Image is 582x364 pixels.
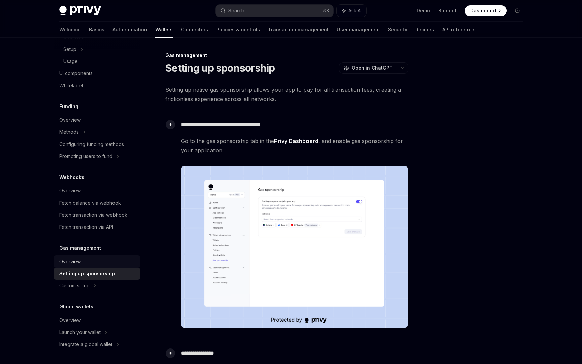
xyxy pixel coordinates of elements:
a: Connectors [181,22,208,38]
a: Overview [54,255,140,268]
div: Overview [59,116,81,124]
span: Open in ChatGPT [352,65,393,71]
a: Fetch balance via webhook [54,197,140,209]
div: Fetch transaction via API [59,223,113,231]
div: Setup [63,45,76,53]
a: Whitelabel [54,80,140,92]
h5: Funding [59,102,78,111]
div: Custom setup [59,282,90,290]
a: Recipes [415,22,434,38]
button: Open in ChatGPT [339,62,397,74]
button: Toggle dark mode [512,5,523,16]
a: Overview [54,185,140,197]
a: User management [337,22,380,38]
a: Privy Dashboard [274,138,318,145]
a: Fetch transaction via API [54,221,140,233]
a: Welcome [59,22,81,38]
div: Gas management [165,52,408,59]
a: Overview [54,314,140,326]
a: Overview [54,114,140,126]
a: Usage [54,55,140,67]
h5: Global wallets [59,303,93,311]
a: UI components [54,67,140,80]
div: Launch your wallet [59,328,101,336]
div: Whitelabel [59,82,83,90]
div: Configuring funding methods [59,140,124,148]
a: Security [388,22,407,38]
a: Setting up sponsorship [54,268,140,280]
span: Dashboard [470,7,496,14]
a: Authentication [112,22,147,38]
span: Ask AI [348,7,362,14]
a: Configuring funding methods [54,138,140,150]
div: UI components [59,69,93,78]
a: Transaction management [268,22,329,38]
button: Ask AI [337,5,366,17]
div: Integrate a global wallet [59,340,112,348]
a: Wallets [155,22,173,38]
button: Search...⌘K [216,5,333,17]
div: Search... [228,7,247,15]
div: Setting up sponsorship [59,270,115,278]
span: ⌘ K [322,8,329,13]
div: Overview [59,257,81,266]
a: Demo [417,7,430,14]
a: Support [438,7,457,14]
div: Fetch balance via webhook [59,199,121,207]
a: API reference [442,22,474,38]
h1: Setting up sponsorship [165,62,275,74]
img: dark logo [59,6,101,16]
a: Fetch transaction via webhook [54,209,140,221]
img: images/gas-sponsorship.png [181,166,408,328]
div: Overview [59,316,81,324]
a: Policies & controls [216,22,260,38]
a: Dashboard [465,5,507,16]
h5: Gas management [59,244,101,252]
div: Usage [63,57,78,65]
div: Fetch transaction via webhook [59,211,127,219]
span: Setting up native gas sponsorship allows your app to pay for all transaction fees, creating a fri... [165,85,408,104]
div: Methods [59,128,79,136]
a: Basics [89,22,104,38]
div: Overview [59,187,81,195]
div: Prompting users to fund [59,152,112,160]
span: Go to the gas sponsorship tab in the , and enable gas sponsorship for your application. [181,136,408,155]
h5: Webhooks [59,173,84,181]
